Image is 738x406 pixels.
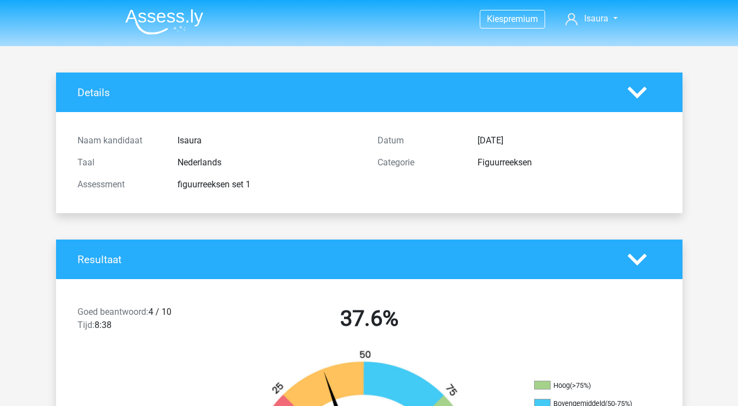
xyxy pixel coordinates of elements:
span: Kies [487,14,503,24]
div: 4 / 10 8:38 [69,305,219,336]
a: Isaura [561,12,622,25]
div: Nederlands [169,156,369,169]
h2: 37.6% [227,305,511,332]
div: Categorie [369,156,469,169]
h4: Resultaat [77,253,611,266]
div: Datum [369,134,469,147]
div: (>75%) [570,381,591,390]
div: Assessment [69,178,169,191]
span: Goed beantwoord: [77,307,148,317]
span: Isaura [584,13,608,24]
span: premium [503,14,538,24]
div: Figuurreeksen [469,156,669,169]
div: Naam kandidaat [69,134,169,147]
div: Taal [69,156,169,169]
h4: Details [77,86,611,99]
li: Hoog [534,381,644,391]
div: figuurreeksen set 1 [169,178,369,191]
span: Tijd: [77,320,95,330]
div: [DATE] [469,134,669,147]
a: Kiespremium [480,12,545,26]
img: Assessly [125,9,203,35]
div: Isaura [169,134,369,147]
